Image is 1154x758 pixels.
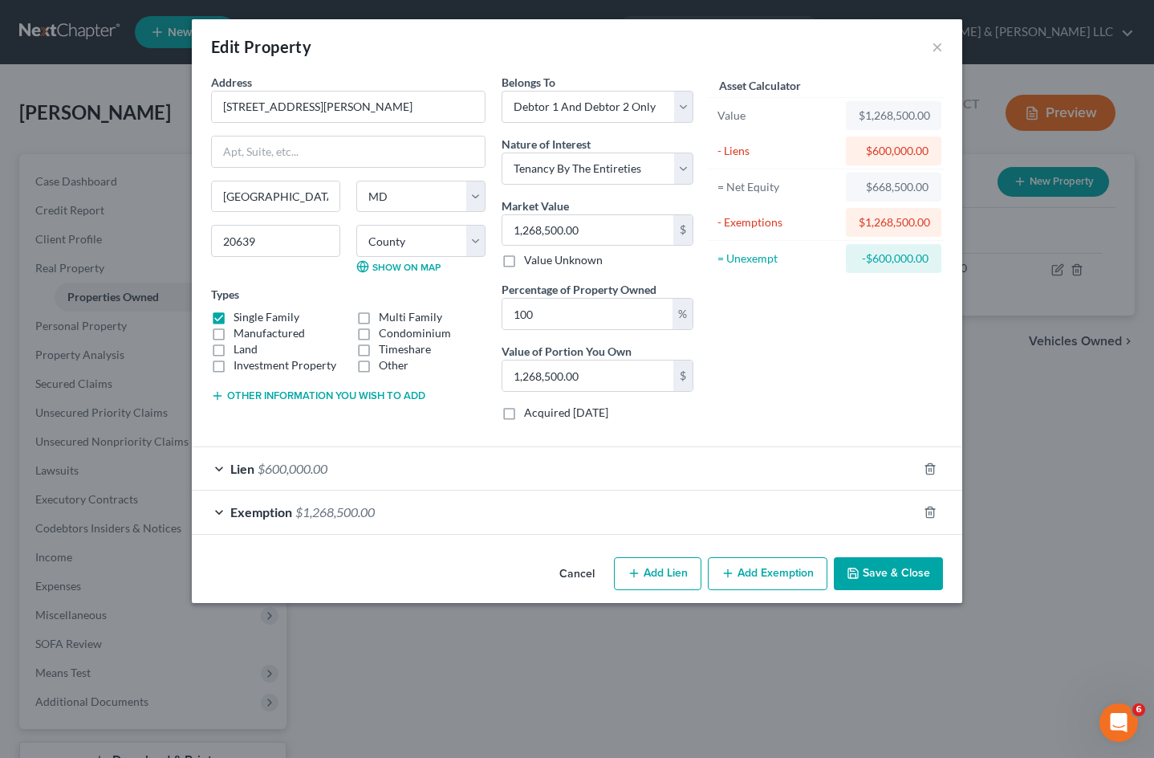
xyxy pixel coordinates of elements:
[1099,703,1138,742] iframe: Intercom live chat
[708,557,827,591] button: Add Exemption
[295,504,375,520] span: $1,268,500.00
[932,37,943,56] button: ×
[547,559,607,591] button: Cancel
[379,357,408,373] label: Other
[859,143,928,159] div: $600,000.00
[859,108,928,124] div: $1,268,500.00
[502,198,569,214] label: Market Value
[211,286,239,303] label: Types
[502,75,555,89] span: Belongs To
[502,343,632,360] label: Value of Portion You Own
[230,461,254,476] span: Lien
[234,357,336,373] label: Investment Property
[211,35,311,58] div: Edit Property
[717,108,839,124] div: Value
[234,309,299,325] label: Single Family
[672,299,693,329] div: %
[212,137,485,167] input: Apt, Suite, etc...
[719,77,801,94] label: Asset Calculator
[502,361,673,391] input: 0.00
[717,214,839,230] div: - Exemptions
[234,341,258,357] label: Land
[258,461,327,476] span: $600,000.00
[379,309,442,325] label: Multi Family
[230,504,292,520] span: Exemption
[502,215,673,246] input: 0.00
[859,179,928,195] div: $668,500.00
[673,215,693,246] div: $
[524,405,608,421] label: Acquired [DATE]
[859,251,928,267] div: -$600,000.00
[834,557,943,591] button: Save & Close
[717,179,839,195] div: = Net Equity
[1132,703,1145,716] span: 6
[502,281,656,298] label: Percentage of Property Owned
[211,389,425,402] button: Other information you wish to add
[212,92,485,122] input: Enter address...
[502,299,672,329] input: 0.00
[211,225,340,257] input: Enter zip...
[379,325,451,341] label: Condominium
[212,181,339,212] input: Enter city...
[234,325,305,341] label: Manufactured
[717,143,839,159] div: - Liens
[717,251,839,267] div: = Unexempt
[356,260,441,273] a: Show on Map
[673,361,693,391] div: $
[502,136,591,153] label: Nature of Interest
[859,214,928,230] div: $1,268,500.00
[211,75,252,89] span: Address
[524,252,603,268] label: Value Unknown
[614,557,701,591] button: Add Lien
[379,341,431,357] label: Timeshare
